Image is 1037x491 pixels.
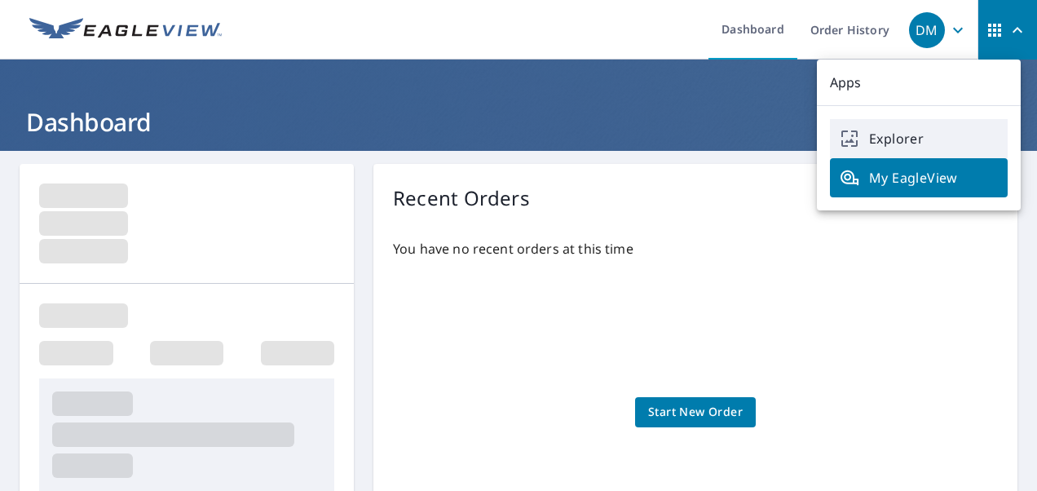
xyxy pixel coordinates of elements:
[648,402,743,422] span: Start New Order
[20,105,1017,139] h1: Dashboard
[817,60,1021,106] p: Apps
[830,119,1008,158] a: Explorer
[635,397,756,427] a: Start New Order
[29,18,222,42] img: EV Logo
[840,129,998,148] span: Explorer
[830,158,1008,197] a: My EagleView
[840,168,998,188] span: My EagleView
[393,184,530,213] p: Recent Orders
[909,12,945,48] div: DM
[393,239,998,259] p: You have no recent orders at this time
